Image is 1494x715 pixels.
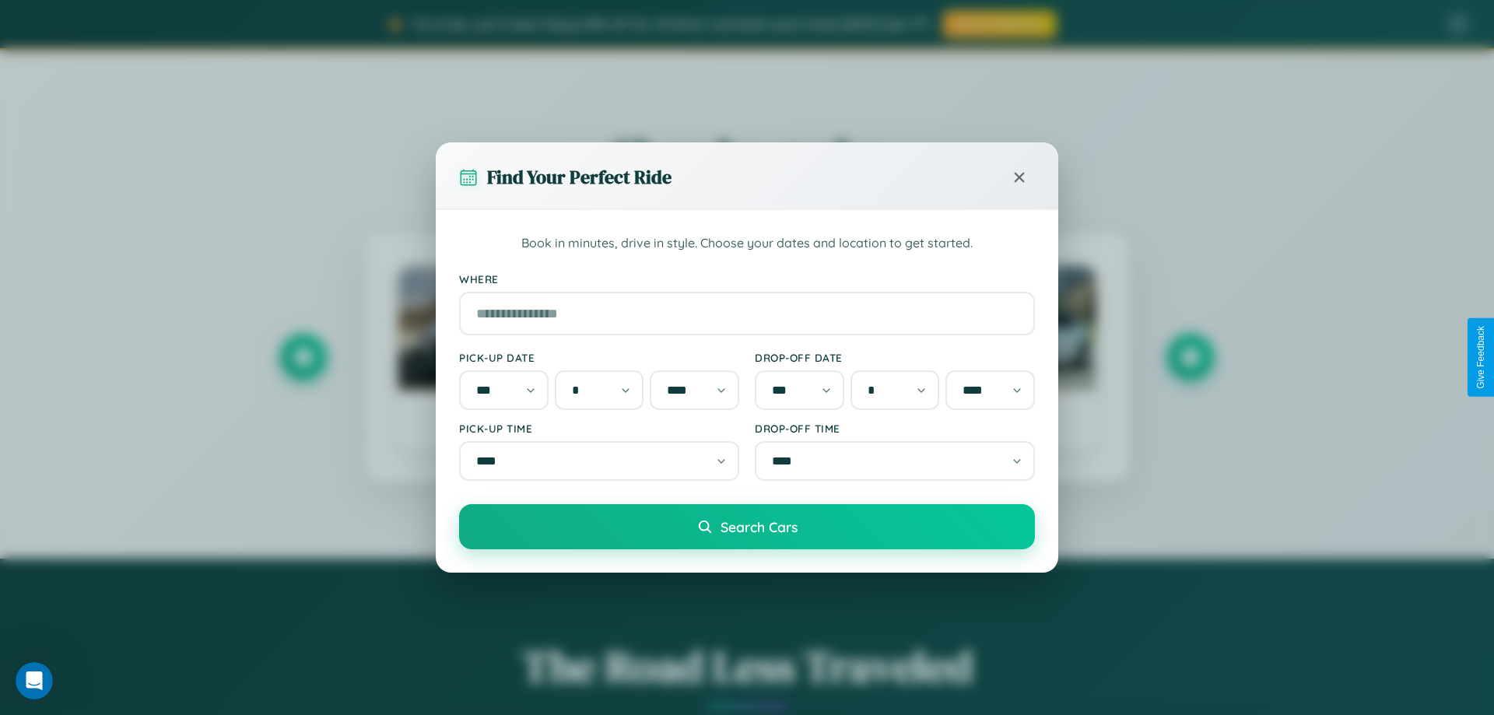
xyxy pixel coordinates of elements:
[755,351,1035,364] label: Drop-off Date
[459,422,739,435] label: Pick-up Time
[487,164,672,190] h3: Find Your Perfect Ride
[459,233,1035,254] p: Book in minutes, drive in style. Choose your dates and location to get started.
[459,351,739,364] label: Pick-up Date
[459,272,1035,286] label: Where
[459,504,1035,549] button: Search Cars
[721,518,798,535] span: Search Cars
[755,422,1035,435] label: Drop-off Time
